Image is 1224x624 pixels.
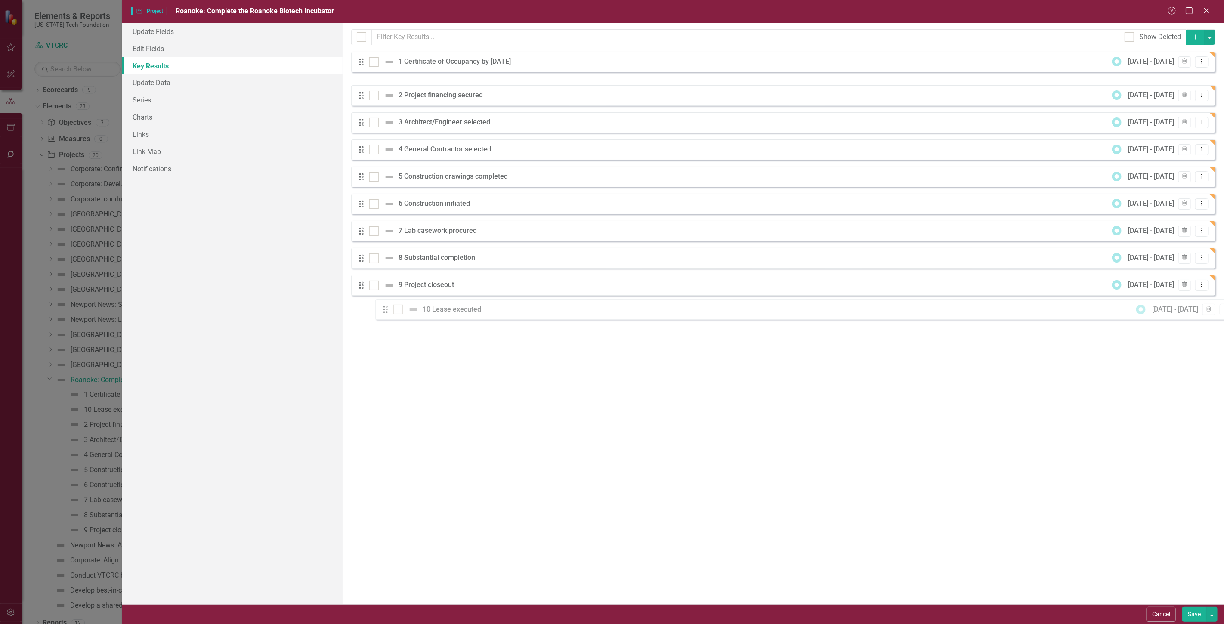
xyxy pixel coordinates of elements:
a: Links [122,126,343,143]
div: 5 Construction drawings completed [399,172,512,182]
div: 9 Project closeout [399,280,458,290]
a: Key Results [122,57,343,74]
a: Notifications [122,160,343,177]
span: Roanoke: Complete the Roanoke Biotech Incubator [176,7,334,15]
div: [DATE] - [DATE] [1128,145,1174,154]
div: 3 Architect/Engineer selected [399,117,495,127]
div: 7 Lab casework procured [399,226,481,236]
div: 6 Construction initiated [399,199,474,209]
div: [DATE] - [DATE] [1128,226,1174,236]
a: Update Data [122,74,343,91]
img: Not Defined [384,226,394,236]
button: Cancel [1147,607,1176,622]
img: Not Defined [384,280,394,290]
div: [DATE] - [DATE] [1128,199,1174,209]
img: Not Defined [384,145,394,155]
div: [DATE] - [DATE] [1128,172,1174,182]
img: Not Defined [384,253,394,263]
button: Save [1182,607,1206,622]
span: Project [131,7,167,15]
div: 1 Certificate of Occupancy by [DATE] [399,57,515,67]
a: Series [122,91,343,108]
div: 4 General Contractor selected [399,145,495,154]
img: Not Defined [384,199,394,209]
div: 8 Substantial completion [399,253,479,263]
div: [DATE] - [DATE] [1128,57,1174,67]
div: 2 Project financing secured [399,90,487,100]
img: Not Defined [384,117,394,128]
div: [DATE] - [DATE] [1128,90,1174,100]
a: Edit Fields [122,40,343,57]
a: Charts [122,108,343,126]
img: Not Defined [384,172,394,182]
div: [DATE] - [DATE] [1128,253,1174,263]
div: [DATE] - [DATE] [1128,117,1174,127]
a: Update Fields [122,23,343,40]
img: Not Defined [384,57,394,67]
div: Show Deleted [1139,32,1181,42]
div: [DATE] - [DATE] [1128,280,1174,290]
input: Filter Key Results... [371,29,1119,45]
a: Link Map [122,143,343,160]
img: Not Defined [384,90,394,101]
